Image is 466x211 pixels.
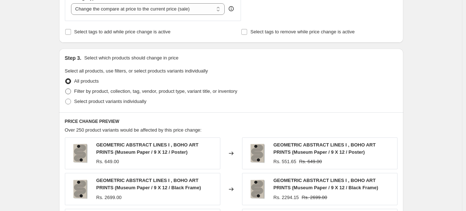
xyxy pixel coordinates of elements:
div: Rs. 2699.00 [96,194,122,201]
h6: PRICE CHANGE PREVIEW [65,119,398,124]
img: gallerywrap-resized_212f066c-7c3d-4415-9b16-553eb73bee29_80x.jpg [246,142,268,164]
span: Select all products, use filters, or select products variants individually [65,68,208,74]
strike: Rs. 649.00 [299,158,322,165]
span: GEOMETRIC ABSTRACT LINES I , BOHO ART PRINTS (Museum Paper / 9 X 12 / Black Frame) [274,178,378,190]
div: Rs. 2294.15 [274,194,299,201]
div: help [228,5,235,12]
span: GEOMETRIC ABSTRACT LINES I , BOHO ART PRINTS (Museum Paper / 9 X 12 / Black Frame) [96,178,201,190]
div: Rs. 649.00 [96,158,119,165]
img: gallerywrap-resized_212f066c-7c3d-4415-9b16-553eb73bee29_80x.jpg [69,178,91,200]
span: GEOMETRIC ABSTRACT LINES I , BOHO ART PRINTS (Museum Paper / 9 X 12 / Poster) [96,142,199,155]
span: Select product variants individually [74,99,146,104]
span: All products [74,78,99,84]
strike: Rs. 2699.00 [302,194,327,201]
span: Filter by product, collection, tag, vendor, product type, variant title, or inventory [74,88,237,94]
span: Select tags to add while price change is active [74,29,171,34]
img: gallerywrap-resized_212f066c-7c3d-4415-9b16-553eb73bee29_80x.jpg [69,142,91,164]
div: Rs. 551.65 [274,158,296,165]
h2: Step 3. [65,54,82,62]
img: gallerywrap-resized_212f066c-7c3d-4415-9b16-553eb73bee29_80x.jpg [246,178,268,200]
span: Over 250 product variants would be affected by this price change: [65,127,202,133]
span: GEOMETRIC ABSTRACT LINES I , BOHO ART PRINTS (Museum Paper / 9 X 12 / Poster) [274,142,376,155]
span: Select tags to remove while price change is active [250,29,355,34]
p: Select which products should change in price [84,54,178,62]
